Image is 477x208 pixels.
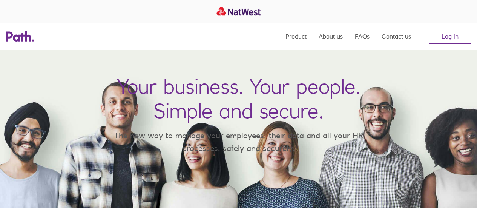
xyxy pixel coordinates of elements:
[285,23,307,50] a: Product
[117,74,360,123] h1: Your business. Your people. Simple and secure.
[319,23,343,50] a: About us
[382,23,411,50] a: Contact us
[103,129,374,154] p: The new way to manage your employees, their data and all your HR processes, safely and securely.
[355,23,370,50] a: FAQs
[429,29,471,44] a: Log in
